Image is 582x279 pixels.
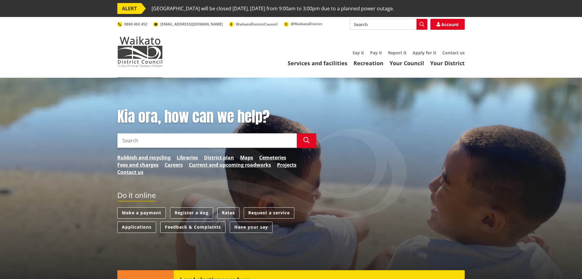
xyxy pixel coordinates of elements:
[153,22,223,27] a: [EMAIL_ADDRESS][DOMAIN_NAME]
[152,3,394,14] span: [GEOGRAPHIC_DATA] will be closed [DATE], [DATE] from 9:00am to 3:00pm due to a planned power outage.
[370,50,382,56] a: Pay it
[217,207,239,219] a: Rates
[117,154,171,161] a: Rubbish and recycling
[117,22,147,27] a: 0800 492 452
[390,60,424,67] a: Your Council
[117,161,159,168] a: Fees and charges
[288,60,347,67] a: Services and facilities
[353,50,364,56] a: Say it
[244,207,294,219] a: Request a service
[277,161,296,168] a: Projects
[388,50,406,56] a: Report it
[165,161,183,168] a: Careers
[117,3,141,14] span: ALERT
[259,154,286,161] a: Cemeteries
[442,50,465,56] a: Contact us
[353,60,383,67] a: Recreation
[430,19,465,30] a: Account
[229,22,278,27] a: WaikatoDistrictCouncil
[160,222,226,233] a: Feedback & Complaints
[117,36,163,67] img: Waikato District Council - Te Kaunihera aa Takiwaa o Waikato
[236,22,278,27] span: WaikatoDistrictCouncil
[350,19,427,30] input: Search input
[291,21,322,26] span: @WaikatoDistrict
[170,207,213,219] a: Register a dog
[117,222,156,233] a: Applications
[413,50,436,56] a: Apply for it
[117,168,143,176] a: Contact us
[189,161,271,168] a: Current and upcoming roadworks
[117,207,166,219] a: Make a payment
[117,191,156,202] h2: Do it online
[160,22,223,27] span: [EMAIL_ADDRESS][DOMAIN_NAME]
[230,222,273,233] a: Have your say
[284,21,322,26] a: @WaikatoDistrict
[177,154,198,161] a: Libraries
[124,22,147,27] span: 0800 492 452
[204,154,234,161] a: District plan
[430,60,465,67] a: Your District
[117,133,297,148] input: Search input
[240,154,253,161] a: Maps
[117,108,316,126] h1: Kia ora, how can we help?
